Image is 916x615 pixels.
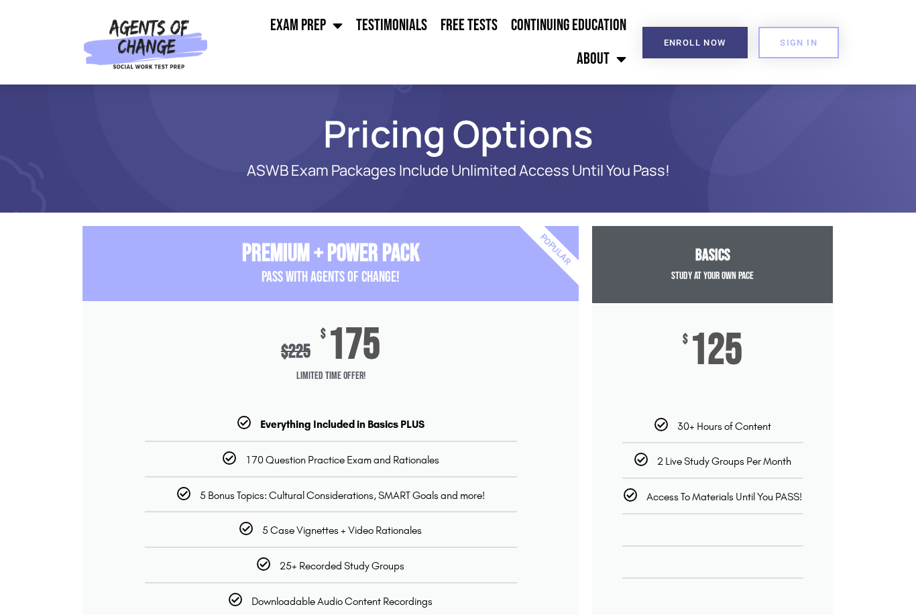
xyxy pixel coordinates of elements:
span: 5 Bonus Topics: Cultural Considerations, SMART Goals and more! [200,489,485,502]
span: Study at your Own Pace [671,270,754,282]
h3: Premium + Power Pack [82,239,579,268]
a: Exam Prep [264,9,349,42]
span: $ [321,328,326,341]
p: ASWB Exam Packages Include Unlimited Access Until You Pass! [129,162,787,179]
span: Downloadable Audio Content Recordings [251,595,433,608]
span: Access To Materials Until You PASS! [646,490,802,503]
a: About [570,42,633,76]
span: 30+ Hours of Content [677,420,771,433]
h1: Pricing Options [76,118,840,149]
nav: Menu [214,9,633,76]
a: SIGN IN [758,27,839,58]
span: 5 Case Vignettes + Video Rationales [262,524,422,537]
span: Enroll Now [664,38,726,47]
a: Free Tests [434,9,504,42]
div: 225 [281,341,310,363]
span: Limited Time Offer! [82,363,579,390]
a: Continuing Education [504,9,633,42]
span: 2 Live Study Groups Per Month [657,455,791,467]
b: Everything Included in Basics PLUS [260,418,424,431]
h3: Basics [592,246,833,266]
a: Testimonials [349,9,434,42]
span: PASS with AGENTS OF CHANGE! [262,268,400,286]
span: $ [281,341,288,363]
span: 25+ Recorded Study Groups [280,559,404,572]
span: 125 [690,333,742,368]
a: Enroll Now [642,27,748,58]
div: Popular [478,172,633,327]
span: 175 [328,328,380,363]
span: SIGN IN [780,38,817,47]
span: 170 Question Practice Exam and Rationales [245,453,439,466]
span: $ [683,333,688,347]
